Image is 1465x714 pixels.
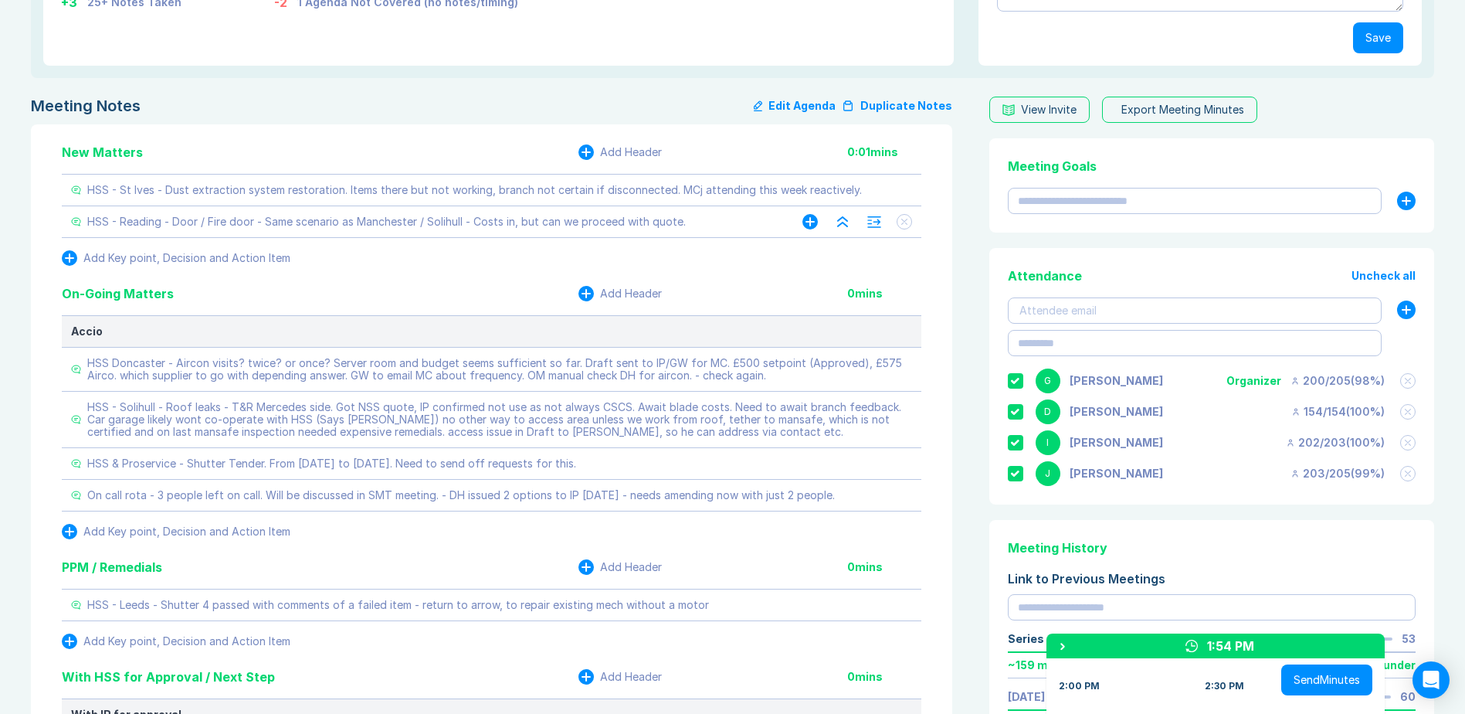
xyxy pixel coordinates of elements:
[83,252,290,264] div: Add Key point, Decision and Action Item
[1008,633,1092,645] div: Series Average
[1036,369,1060,393] div: G
[1008,659,1095,671] div: ~ 159 mins early
[578,559,662,575] button: Add Header
[1281,665,1372,695] button: SendMinutes
[31,97,141,115] div: Meeting Notes
[1036,399,1060,424] div: D
[71,325,912,338] div: Accio
[1070,406,1163,418] div: David Hayter
[600,561,662,573] div: Add Header
[62,634,290,649] button: Add Key point, Decision and Action Item
[1400,691,1416,703] div: 60
[1226,375,1281,387] div: Organizer
[847,287,921,300] div: 0 mins
[1402,633,1416,645] div: 53
[62,668,275,686] div: With HSS for Approval / Next Step
[62,284,174,303] div: On-Going Matters
[1412,661,1450,699] div: Open Intercom Messenger
[600,146,662,158] div: Add Header
[847,671,921,683] div: 0 mins
[1290,467,1385,480] div: 203 / 205 ( 99 %)
[1008,691,1045,703] a: [DATE]
[87,457,576,470] div: HSS & Proservice - Shutter Tender. From [DATE] to [DATE]. Need to send off requests for this.
[1008,539,1416,557] div: Meeting History
[578,669,662,685] button: Add Header
[1008,267,1082,285] div: Attendance
[83,635,290,648] div: Add Key point, Decision and Action Item
[847,146,921,158] div: 0:01 mins
[1070,375,1163,387] div: Gemma White
[847,561,921,573] div: 0 mins
[989,97,1090,123] button: View Invite
[578,286,662,301] button: Add Header
[600,287,662,300] div: Add Header
[87,489,835,501] div: On call rota - 3 people left on call. Will be discussed in SMT meeting. - DH issued 2 options to ...
[1070,437,1163,449] div: Iain Parnell
[1121,104,1244,116] div: Export Meeting Minutes
[87,357,912,382] div: HSS Doncaster - Aircon visits? twice? or once? Server room and budget seems sufficient so far. Dr...
[600,671,662,683] div: Add Header
[842,97,952,115] button: Duplicate Notes
[1070,467,1163,480] div: Jonny Welbourn
[83,525,290,538] div: Add Key point, Decision and Action Item
[1351,270,1416,282] button: Uncheck all
[1036,461,1060,486] div: J
[1207,637,1254,655] div: 1:54 PM
[1353,22,1403,53] button: Save
[1102,97,1257,123] button: Export Meeting Minutes
[62,250,290,266] button: Add Key point, Decision and Action Item
[1290,375,1385,387] div: 200 / 205 ( 98 %)
[1286,437,1385,449] div: 202 / 203 ( 100 %)
[578,144,662,160] button: Add Header
[1291,406,1385,418] div: 154 / 154 ( 100 %)
[87,401,912,438] div: HSS - Solihull - Roof leaks - T&R Mercedes side. Got NSS quote, IP confirmed not use as not alway...
[62,524,290,539] button: Add Key point, Decision and Action Item
[87,184,862,196] div: HSS - St Ives - Dust extraction system restoration. Items there but not working, branch not certa...
[1008,157,1416,175] div: Meeting Goals
[87,216,686,228] div: HSS - Reading - Door / Fire door - Same scenario as Manchester / Solihull - Costs in, but can we ...
[1036,430,1060,455] div: I
[62,143,143,161] div: New Matters
[1059,680,1100,692] div: 2:00 PM
[1021,104,1077,116] div: View Invite
[1008,569,1416,588] div: Link to Previous Meetings
[1205,680,1244,692] div: 2:30 PM
[754,97,836,115] button: Edit Agenda
[87,599,709,611] div: HSS - Leeds - Shutter 4 passed with comments of a failed item - return to arrow, to repair existi...
[62,558,162,576] div: PPM / Remedials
